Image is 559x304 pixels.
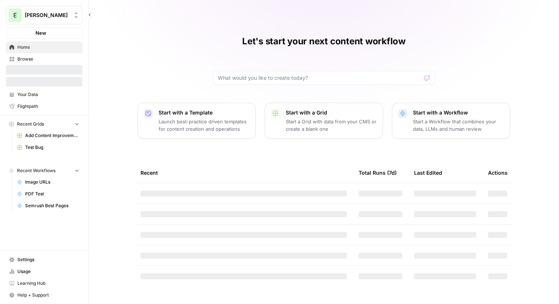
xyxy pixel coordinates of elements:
p: Start a Grid with data from your CMS or create a blank one [286,118,377,133]
button: Workspace: Elmi [6,6,82,24]
button: Start with a WorkflowStart a Workflow that combines your data, LLMs and human review [392,103,510,139]
button: Start with a GridStart a Grid with data from your CMS or create a blank one [265,103,383,139]
a: Home [6,41,82,53]
span: Browse [17,56,79,62]
a: Image URLs [14,176,82,188]
span: Test Bug [25,144,79,151]
button: Help + Support [6,289,82,301]
input: What would you like to create today? [218,74,421,82]
button: Recent Workflows [6,165,82,176]
span: Help + Support [17,292,79,298]
p: Launch best-practice driven templates for content creation and operations [159,118,250,133]
p: Start with a Workflow [413,109,504,116]
span: New [35,29,46,37]
div: Total Runs (7d) [359,163,397,183]
p: Start with a Template [159,109,250,116]
a: Flightpath [6,100,82,112]
a: Browse [6,53,82,65]
span: Add Content Improvements to Page [25,132,79,139]
a: PDF Test [14,188,82,200]
a: Usage [6,266,82,277]
a: Semrush Best Pages [14,200,82,212]
a: Your Data [6,89,82,100]
button: New [6,27,82,38]
a: Learning Hub [6,277,82,289]
a: Test Bug [14,141,82,153]
div: Actions [488,163,508,183]
p: Start with a Grid [286,109,377,116]
span: Recent Workflows [17,167,55,174]
a: Add Content Improvements to Page [14,130,82,141]
p: Start a Workflow that combines your data, LLMs and human review [413,118,504,133]
span: Usage [17,268,79,275]
a: Settings [6,254,82,266]
span: Image URLs [25,179,79,185]
button: Start with a TemplateLaunch best-practice driven templates for content creation and operations [138,103,256,139]
span: Learning Hub [17,280,79,287]
span: Recent Grids [17,121,44,127]
span: E [13,11,17,20]
span: Flightpath [17,103,79,110]
span: Semrush Best Pages [25,202,79,209]
span: Your Data [17,91,79,98]
button: Recent Grids [6,119,82,130]
span: Home [17,44,79,51]
div: Last Edited [414,163,442,183]
span: [PERSON_NAME] [25,11,70,19]
span: PDF Test [25,191,79,197]
h1: Let's start your next content workflow [242,35,406,47]
div: Recent [140,163,347,183]
span: Settings [17,256,79,263]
